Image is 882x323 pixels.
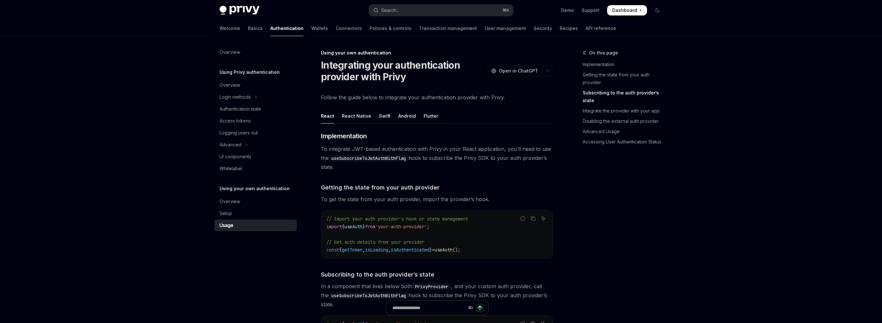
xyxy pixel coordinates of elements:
[487,65,542,76] button: Open in ChatGPT
[321,144,553,171] span: To integrate JWT-based authentication with Privy in your React application, you’ll need to use th...
[412,283,451,290] code: PrivyProvider
[270,21,304,36] a: Authentication
[485,21,526,36] a: User management
[539,214,548,223] button: Ask AI
[342,247,362,253] span: getToken
[583,88,668,106] a: Subscribing to the auth provider’s state
[214,139,297,151] button: Toggle Advanced section
[435,247,453,253] span: useAuth
[362,224,365,230] span: }
[321,195,553,204] span: To get the state from your auth provider, import the provider’s hook.
[214,46,297,58] a: Overview
[220,117,251,125] div: Access tokens
[583,59,668,70] a: Implementation
[583,126,668,137] a: Advanced Usage
[583,106,668,116] a: Integrate the provider with your app
[214,220,297,231] a: Usage
[220,165,242,172] div: Whitelabel
[220,105,261,113] div: Authentication state
[321,282,553,309] span: In a component that lives below both , and your custom auth provider, call the hook to subscribe ...
[419,21,477,36] a: Transaction management
[424,108,438,123] div: Flutter
[429,247,432,253] span: }
[342,108,371,123] div: React Native
[370,21,411,36] a: Policies & controls
[321,108,334,123] div: React
[362,247,365,253] span: ,
[583,70,668,88] a: Getting the state from your auth provider
[220,93,251,101] div: Login methods
[326,216,468,222] span: // Import your auth provider's hook or state management
[344,224,362,230] span: useAuth
[220,141,241,149] div: Advanced
[214,163,297,174] a: Whitelabel
[220,21,240,36] a: Welcome
[321,50,553,56] div: Using your own authentication
[379,108,390,123] div: Swift
[220,210,232,217] div: Setup
[321,93,553,102] span: Follow the guide below to integrate your authentication provider with Privy.
[248,21,263,36] a: Basics
[214,79,297,91] a: Overview
[220,221,233,229] div: Usage
[214,103,297,115] a: Authentication state
[214,196,297,207] a: Overview
[220,48,240,56] div: Overview
[432,247,435,253] span: =
[329,292,408,299] code: useSubscribeToJwtAuthWithFlag
[321,59,484,83] h1: Integrating your authentication provider with Privy
[612,7,637,14] span: Dashboard
[499,68,538,74] span: Open in ChatGPT
[321,183,439,192] span: Getting the state from your auth provider
[214,127,297,139] a: Logging users out
[311,21,328,36] a: Wallets
[652,5,662,15] button: Toggle dark mode
[529,214,537,223] button: Copy the contents from the code block
[214,91,297,103] button: Toggle Login methods section
[391,247,429,253] span: isAuthenticated
[339,247,342,253] span: {
[398,108,416,123] div: Android
[365,247,388,253] span: isLoading
[326,224,342,230] span: import
[326,239,424,245] span: // Get auth details from your provider
[220,129,258,137] div: Logging users out
[214,208,297,219] a: Setup
[534,21,552,36] a: Security
[220,198,240,205] div: Overview
[214,151,297,162] a: UI components
[365,224,375,230] span: from
[336,21,362,36] a: Connectors
[582,7,599,14] a: Support
[220,6,259,15] img: dark logo
[329,155,408,162] code: useSubscribeToJwtAuthWithFlag
[427,224,429,230] span: ;
[475,303,484,312] button: Send message
[321,132,367,141] span: Implementation
[607,5,647,15] a: Dashboard
[560,21,578,36] a: Recipes
[583,137,668,147] a: Accessing User Authentication Status
[220,68,280,76] h5: Using Privy authentication
[375,224,427,230] span: 'your-auth-provider'
[381,6,399,14] div: Search...
[220,81,240,89] div: Overview
[388,247,391,253] span: ,
[519,214,527,223] button: Report incorrect code
[220,153,251,161] div: UI components
[453,247,460,253] span: ();
[392,301,465,315] input: Ask a question...
[326,247,339,253] span: const
[583,116,668,126] a: Disabling the external auth provider
[321,270,434,279] span: Subscribing to the auth provider’s state
[589,49,618,57] span: On this page
[220,185,290,192] h5: Using your own authentication
[561,7,574,14] a: Demo
[502,8,509,13] span: ⌘ K
[214,115,297,127] a: Access tokens
[586,21,616,36] a: API reference
[342,224,344,230] span: {
[369,5,513,16] button: Open search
